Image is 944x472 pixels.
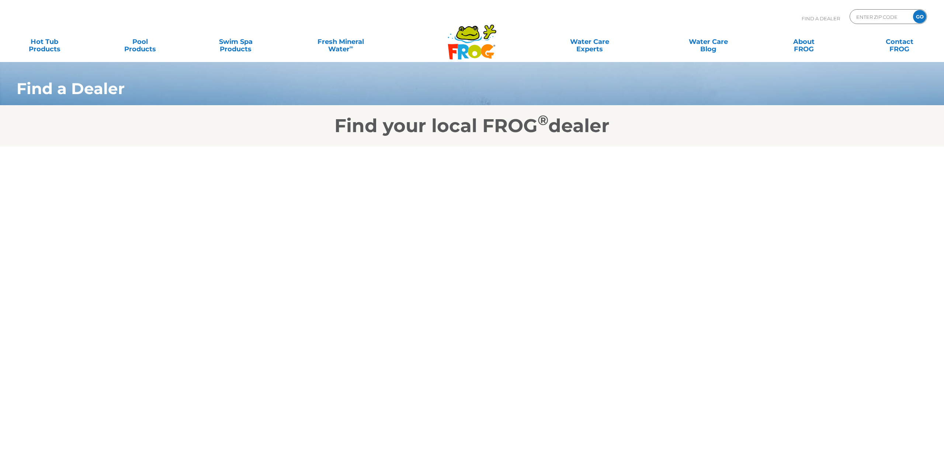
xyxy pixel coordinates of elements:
[671,34,746,49] a: Water CareBlog
[444,15,500,60] img: Frog Products Logo
[6,115,938,137] h2: Find your local FROG dealer
[538,112,548,128] sup: ®
[767,34,841,49] a: AboutFROG
[913,10,926,23] input: GO
[802,9,840,28] p: Find A Dealer
[17,80,845,97] h1: Find a Dealer
[103,34,177,49] a: PoolProducts
[294,34,387,49] a: Fresh MineralWater∞
[7,34,82,49] a: Hot TubProducts
[862,34,937,49] a: ContactFROG
[350,44,353,50] sup: ∞
[198,34,273,49] a: Swim SpaProducts
[529,34,650,49] a: Water CareExperts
